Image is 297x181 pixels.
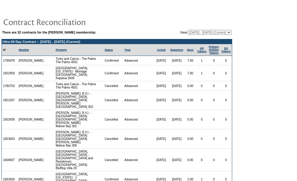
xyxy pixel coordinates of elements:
[123,81,154,91] td: Advanced
[208,65,220,81] td: 0
[55,149,103,171] td: [GEOGRAPHIC_DATA], [GEOGRAPHIC_DATA] - [GEOGRAPHIC_DATA] and Residences [GEOGRAPHIC_DATA] Bluffto...
[220,110,232,129] td: 0
[196,129,208,149] td: 0
[125,48,131,51] a: Type
[170,48,183,51] a: Departure
[2,31,96,34] b: There are 22 contracts for the [PERSON_NAME] membership:
[17,81,45,91] td: [PERSON_NAME]
[208,110,220,129] td: 0
[157,48,166,51] a: Arrival
[169,65,185,81] td: [DATE]
[17,149,45,171] td: [PERSON_NAME]
[123,110,154,129] td: Advanced
[103,56,123,65] td: Confirmed
[17,65,45,81] td: [PERSON_NAME]
[103,65,123,81] td: Confirmed
[123,149,154,171] td: Advanced
[220,91,232,110] td: 0
[2,44,17,56] td: Id
[55,65,103,81] td: [GEOGRAPHIC_DATA], [US_STATE] - Montage [GEOGRAPHIC_DATA] Kapalua 2608
[123,91,154,110] td: Advanced
[17,110,45,129] td: [PERSON_NAME]
[196,81,208,91] td: 0
[103,149,123,171] td: Cancelled
[185,129,196,149] td: 0.00
[185,110,196,129] td: 0.00
[220,81,232,91] td: 0
[220,129,232,149] td: 0
[17,56,45,65] td: [PERSON_NAME]
[150,30,232,35] td: View:
[17,129,45,149] td: [PERSON_NAME]
[196,56,208,65] td: 1
[208,56,220,65] td: 0
[220,149,232,171] td: 0
[154,91,169,110] td: [DATE]
[196,65,208,81] td: 1
[185,149,196,171] td: 0.00
[154,129,169,149] td: [DATE]
[220,56,232,65] td: 0
[185,91,196,110] td: 0.00
[55,129,103,149] td: [PERSON_NAME], B.V.I. - [GEOGRAPHIC_DATA] [GEOGRAPHIC_DATA][PERSON_NAME] Mahoe Bay 306
[154,149,169,171] td: [DATE]
[55,110,103,129] td: [PERSON_NAME], B.V.I. - [GEOGRAPHIC_DATA] [GEOGRAPHIC_DATA][PERSON_NAME] Mahoe Bay 302
[123,56,154,65] td: Advanced
[187,48,194,51] a: Days
[185,65,196,81] td: 7.00
[169,110,185,129] td: [DATE]
[208,149,220,171] td: 0
[220,65,232,81] td: 0
[208,91,220,110] td: 0
[185,81,196,91] td: 0.00
[2,91,17,110] td: 1651597
[209,45,219,54] a: Primary HolidayTokens
[154,65,169,81] td: [DATE]
[103,81,123,91] td: Cancelled
[103,129,123,149] td: Cancelled
[55,56,103,65] td: Turks and Caicos - The Palms The Palms 4501
[2,149,17,171] td: 1668007
[123,129,154,149] td: Advanced
[169,149,185,171] td: [DATE]
[3,16,124,28] img: pgTtlContractReconciliation.gif
[55,91,103,110] td: [PERSON_NAME], B.V.I. - [GEOGRAPHIC_DATA] [GEOGRAPHIC_DATA][PERSON_NAME] [GEOGRAPHIC_DATA] 303
[154,110,169,129] td: [DATE]
[103,110,123,129] td: Cancelled
[55,81,103,91] td: Turks and Caicos - The Palms The Palms 4501
[169,56,185,65] td: [DATE]
[2,81,17,91] td: 1780753
[221,47,231,53] a: SGTokens
[2,65,17,81] td: 1652959
[105,48,113,51] a: Status
[2,39,232,44] td: Ultra 60 Day Contract :: [DATE] - [DATE] (Current)
[19,48,29,51] a: Member
[56,48,67,51] a: Property
[2,129,17,149] td: 1653003
[169,81,185,91] td: [DATE]
[208,129,220,149] td: 0
[208,81,220,91] td: 0
[196,91,208,110] td: 0
[2,110,17,129] td: 1653936
[196,149,208,171] td: 0
[103,91,123,110] td: Cancelled
[154,56,169,65] td: [DATE]
[196,110,208,129] td: 0
[169,91,185,110] td: [DATE]
[123,65,154,81] td: Advanced
[169,129,185,149] td: [DATE]
[154,81,169,91] td: [DATE]
[185,56,196,65] td: 7.00
[2,56,17,65] td: 1786978
[17,91,45,110] td: [PERSON_NAME]
[197,47,207,53] a: ARTokens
